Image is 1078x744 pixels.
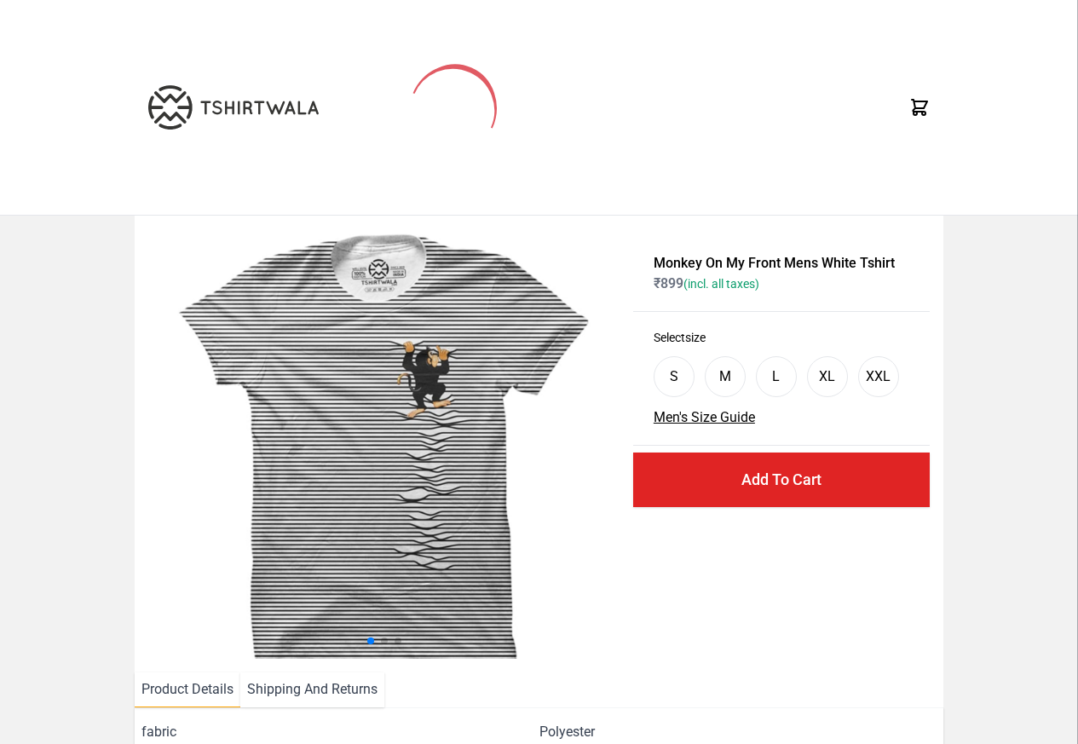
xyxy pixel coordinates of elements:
button: Men's Size Guide [654,407,755,428]
div: XL [819,366,835,387]
li: Product Details [135,672,240,707]
div: XXL [866,366,891,387]
h3: Select size [654,329,909,346]
div: M [719,366,731,387]
li: Shipping And Returns [240,672,384,707]
span: fabric [141,722,539,742]
img: monkey-climbing.jpg [148,229,620,659]
button: Add To Cart [633,453,930,507]
h1: Monkey On My Front Mens White Tshirt [654,253,909,274]
span: Polyester [539,722,595,742]
img: TW-LOGO-400-104.png [148,85,319,130]
div: S [670,366,678,387]
span: ₹ 899 [654,275,759,291]
div: L [772,366,780,387]
span: (incl. all taxes) [683,277,759,291]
